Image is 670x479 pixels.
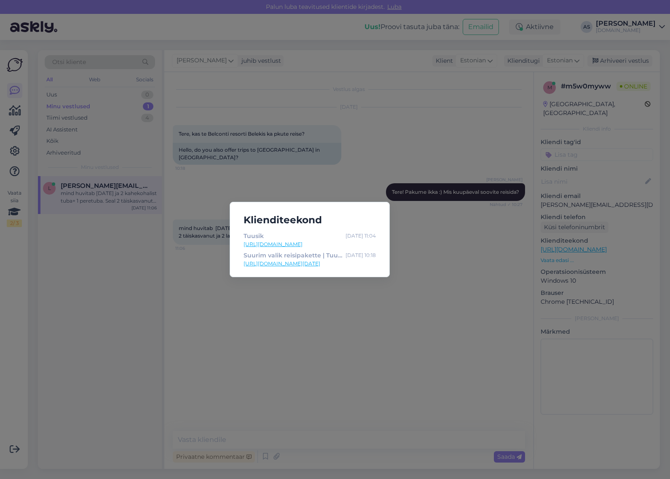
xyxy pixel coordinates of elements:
a: [URL][DOMAIN_NAME][DATE] [244,260,376,268]
div: [DATE] 10:18 [346,251,376,260]
div: [DATE] 11:04 [346,231,376,241]
a: [URL][DOMAIN_NAME] [244,241,376,248]
div: Suurim valik reisipakette | Tuusik [244,251,342,260]
div: Tuusik [244,231,264,241]
h5: Klienditeekond [237,212,383,228]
